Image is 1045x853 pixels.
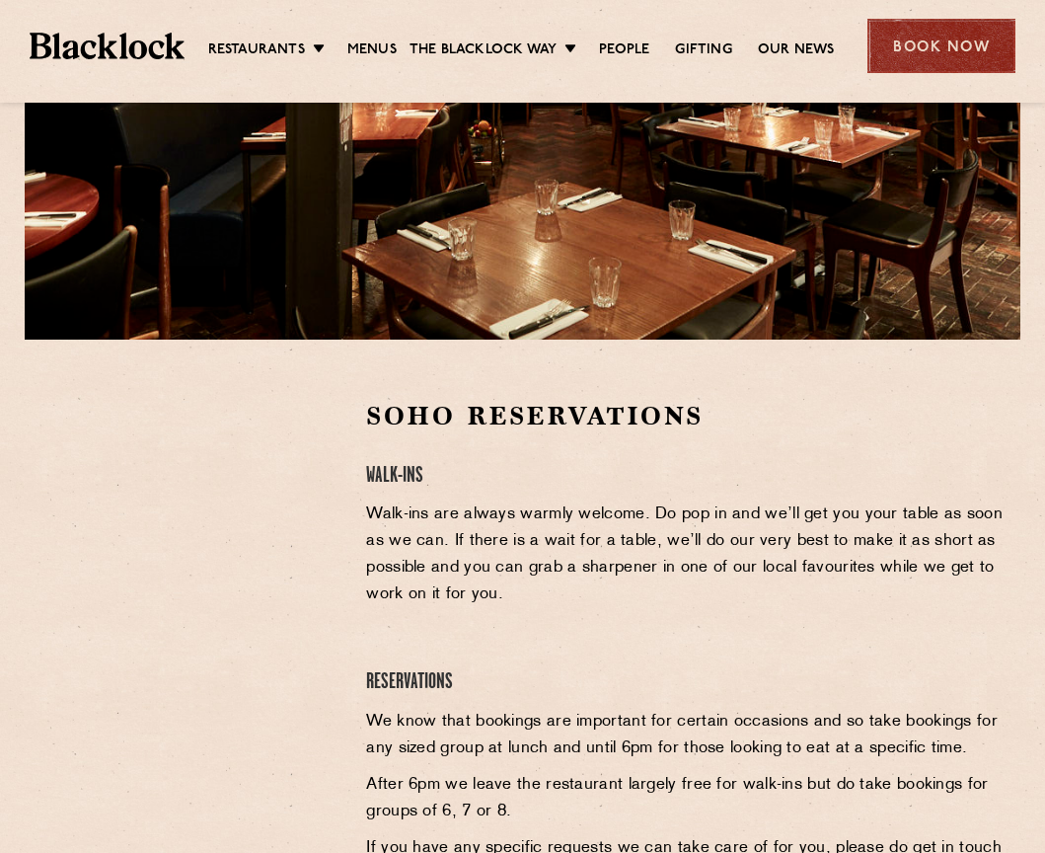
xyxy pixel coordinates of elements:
[208,40,305,62] a: Restaurants
[366,502,1020,608] p: Walk-ins are always warmly welcome. Do pop in and we’ll get you your table as soon as we can. If ...
[366,463,1020,490] h4: Walk-Ins
[867,19,1015,73] div: Book Now
[347,40,397,62] a: Menus
[675,40,731,62] a: Gifting
[366,772,1020,825] p: After 6pm we leave the restaurant largely free for walk-ins but do take bookings for groups of 6,...
[30,33,185,58] img: BL_Textured_Logo-footer-cropped.svg
[599,40,649,62] a: People
[366,669,1020,696] h4: Reservations
[70,399,291,696] iframe: OpenTable make booking widget
[758,40,835,62] a: Our News
[366,399,1020,433] h2: Soho Reservations
[410,40,557,62] a: The Blacklock Way
[366,709,1020,762] p: We know that bookings are important for certain occasions and so take bookings for any sized grou...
